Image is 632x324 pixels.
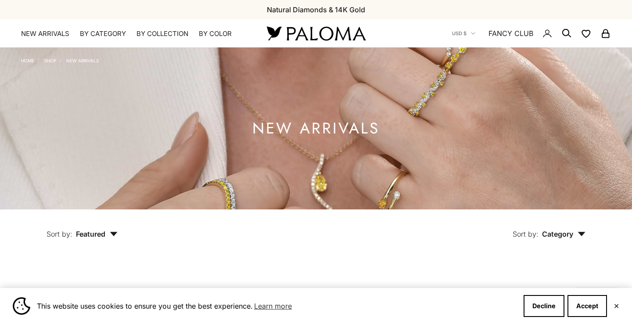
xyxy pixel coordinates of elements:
[492,209,606,246] button: Sort by: Category
[252,123,380,134] h1: NEW ARRIVALS
[21,29,246,38] nav: Primary navigation
[21,58,34,63] a: Home
[452,19,611,47] nav: Secondary navigation
[267,4,365,15] p: Natural Diamonds & 14K Gold
[542,230,585,238] span: Category
[76,230,118,238] span: Featured
[524,295,564,317] button: Decline
[66,58,99,63] a: NEW ARRIVALS
[21,56,99,63] nav: Breadcrumb
[37,299,517,313] span: This website uses cookies to ensure you get the best experience.
[44,58,56,63] a: Shop
[13,297,30,315] img: Cookie banner
[488,28,533,39] a: FANCY CLUB
[614,303,619,309] button: Close
[26,209,138,246] button: Sort by: Featured
[567,295,607,317] button: Accept
[452,29,467,37] span: USD $
[199,29,232,38] summary: By Color
[452,29,475,37] button: USD $
[21,29,69,38] a: NEW ARRIVALS
[80,29,126,38] summary: By Category
[136,29,188,38] summary: By Collection
[513,230,539,238] span: Sort by:
[253,299,293,313] a: Learn more
[47,230,72,238] span: Sort by:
